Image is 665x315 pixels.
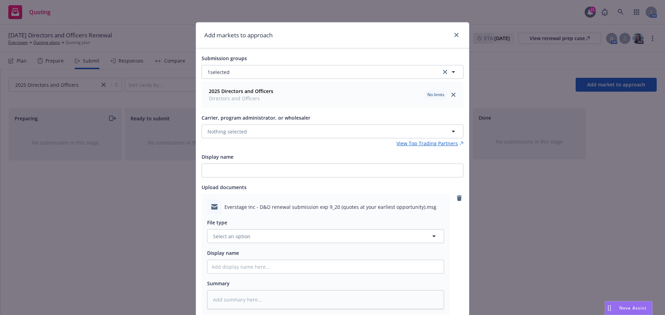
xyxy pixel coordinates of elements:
span: Submission groups [202,55,247,62]
a: close [452,31,461,39]
div: Drag to move [605,302,614,315]
span: File type [207,219,227,226]
span: Display name [207,250,239,256]
button: Select an option [207,229,444,243]
span: Carrier, program administrator, or wholesaler [202,114,310,121]
span: Nothing selected [207,128,247,135]
a: remove [455,194,463,202]
span: Select an option [213,233,250,240]
a: clear selection [441,68,449,76]
input: Add display name here... [207,260,444,273]
button: 1selectedclear selection [202,65,463,79]
span: Upload documents [202,184,247,191]
span: Nova Assist [619,305,647,311]
a: View Top Trading Partners [397,140,463,147]
span: Directors and Officers [209,95,273,102]
button: Nova Assist [605,301,653,315]
a: close [449,91,458,99]
h1: Add markets to approach [204,31,273,40]
span: Summary [207,280,230,287]
span: Everstage Inc - D&O renewal submission exp 9_20 (quotes at your earliest opportunity).msg [224,203,436,211]
span: Display name [202,154,233,160]
button: Nothing selected [202,124,463,138]
strong: 2025 Directors and Officers [209,88,273,94]
span: 1 selected [207,68,230,76]
span: No limits [427,92,444,98]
